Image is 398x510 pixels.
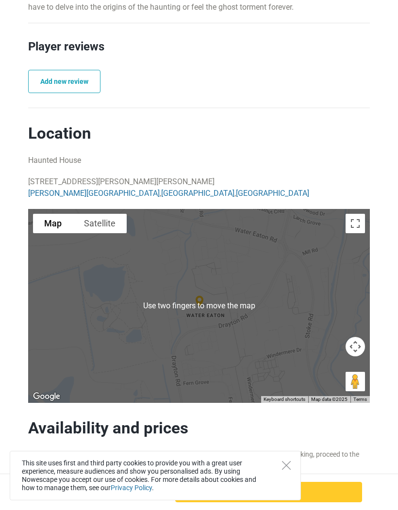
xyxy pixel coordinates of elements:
p: [STREET_ADDRESS][PERSON_NAME][PERSON_NAME] , , [28,176,370,199]
span: Map data ©2025 [311,397,348,402]
button: Toggle fullscreen view [346,214,365,233]
button: Show satellite imagery [73,214,127,233]
h2: Player reviews [28,38,370,70]
div: This venue is not an official partner of Nowescape, and is not available for booking. For booking... [28,449,370,470]
a: Privacy Policy [111,484,152,492]
p: Haunted House [28,155,370,166]
a: [GEOGRAPHIC_DATA] [236,189,309,198]
button: Keyboard shortcuts [264,396,305,403]
h2: Availability and prices [28,418,370,438]
img: Google [31,390,63,403]
a: [GEOGRAPHIC_DATA] [161,189,234,198]
button: Drag Pegman onto the map to open Street View [346,372,365,391]
a: Add new review [28,70,100,93]
button: Map camera controls [346,337,365,356]
a: Open this area in Google Maps (opens a new window) [31,390,63,403]
button: Close [282,461,291,470]
div: This site uses first and third party cookies to provide you with a great user experience, measure... [10,451,301,500]
h2: Location [28,124,370,143]
button: Show street map [33,214,73,233]
a: [PERSON_NAME][GEOGRAPHIC_DATA] [28,189,160,198]
a: Terms (opens in new tab) [353,397,367,402]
